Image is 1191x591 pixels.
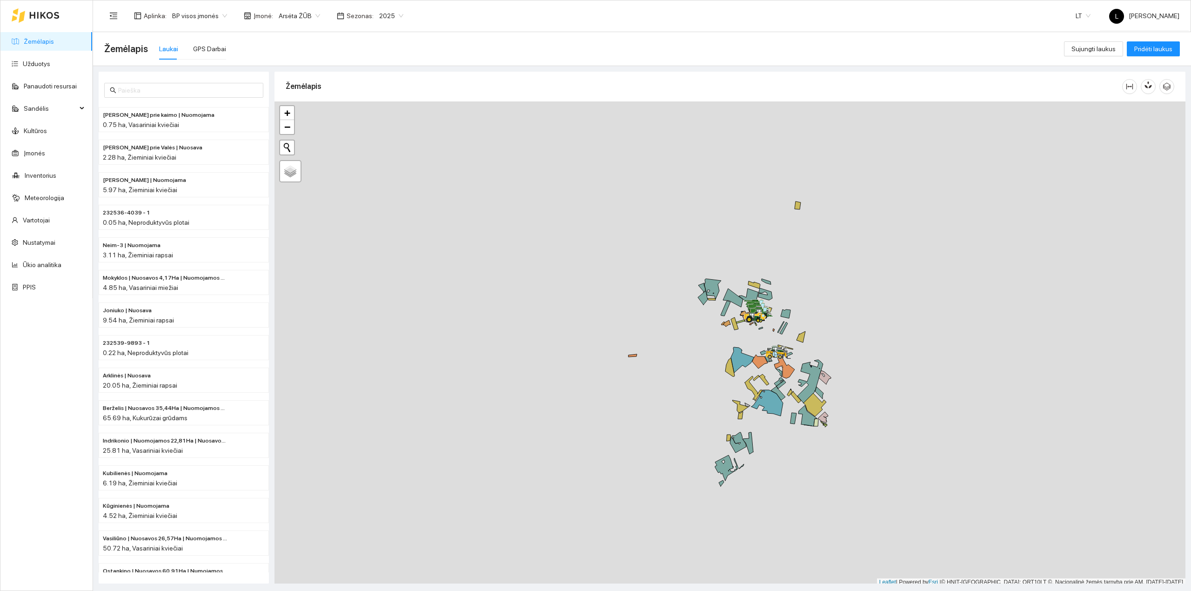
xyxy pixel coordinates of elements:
[284,107,290,119] span: +
[877,578,1185,586] div: | Powered by © HNIT-[GEOGRAPHIC_DATA]; ORT10LT ©, Nacionalinė žemės tarnyba prie AM, [DATE]-[DATE]
[1127,45,1180,53] a: Pridėti laukus
[144,11,167,21] span: Aplinka :
[103,274,227,282] span: Mokyklos | Nuosavos 4,17Ha | Nuomojamos 0,68Ha
[286,73,1122,100] div: Žemėlapis
[103,339,150,348] span: 232539-9893 - 1
[24,38,54,45] a: Žemėlapis
[103,502,169,510] span: Kūginienės | Nuomojama
[1134,44,1172,54] span: Pridėti laukus
[244,12,251,20] span: shop
[103,306,152,315] span: Joniuko | Nuosava
[23,239,55,246] a: Nustatymai
[23,261,61,269] a: Ūkio analitika
[103,437,227,445] span: Indrikonio | Nuomojamos 22,81Ha | Nuosavos 3,00 Ha
[159,44,178,54] div: Laukai
[929,579,938,585] a: Esri
[280,161,301,181] a: Layers
[103,447,183,454] span: 25.81 ha, Vasariniai kviečiai
[103,404,227,413] span: Berželis | Nuosavos 35,44Ha | Nuomojamos 30,25Ha
[1115,9,1118,24] span: L
[103,143,202,152] span: Rolando prie Valės | Nuosava
[1122,79,1137,94] button: column-width
[103,251,173,259] span: 3.11 ha, Žieminiai rapsai
[280,120,294,134] a: Zoom out
[103,176,186,185] span: Ginaičių Valiaus | Nuomojama
[23,216,50,224] a: Vartotojai
[193,44,226,54] div: GPS Darbai
[103,414,187,422] span: 65.69 ha, Kukurūzai grūdams
[1064,41,1123,56] button: Sujungti laukus
[23,60,50,67] a: Užduotys
[103,567,227,576] span: Ostankino | Nuosavos 60,91Ha | Numojamos 44,38Ha
[103,534,227,543] span: Vasiliūno | Nuosavos 26,57Ha | Nuomojamos 24,15Ha
[110,87,116,94] span: search
[103,479,177,487] span: 6.19 ha, Žieminiai kviečiai
[104,7,123,25] button: menu-fold
[1064,45,1123,53] a: Sujungti laukus
[280,141,294,154] button: Initiate a new search
[103,241,161,250] span: Neim-3 | Nuomojama
[103,469,167,478] span: Kubilienės | Nuomojama
[103,121,179,128] span: 0.75 ha, Vasariniai kviečiai
[940,579,941,585] span: |
[280,106,294,120] a: Zoom in
[118,85,258,95] input: Paieška
[23,283,36,291] a: PPIS
[103,219,189,226] span: 0.05 ha, Neproduktyvūs plotai
[103,371,151,380] span: Arklinės | Nuosava
[24,149,45,157] a: Įmonės
[103,512,177,519] span: 4.52 ha, Žieminiai kviečiai
[103,111,214,120] span: Rolando prie kaimo | Nuomojama
[1071,44,1116,54] span: Sujungti laukus
[103,186,177,194] span: 5.97 ha, Žieminiai kviečiai
[103,154,176,161] span: 2.28 ha, Žieminiai kviečiai
[103,382,177,389] span: 20.05 ha, Žieminiai rapsai
[25,172,56,179] a: Inventorius
[879,579,896,585] a: Leaflet
[103,349,188,356] span: 0.22 ha, Neproduktyvūs plotai
[1127,41,1180,56] button: Pridėti laukus
[254,11,273,21] span: Įmonė :
[103,208,150,217] span: 232536-4039 - 1
[347,11,374,21] span: Sezonas :
[103,284,178,291] span: 4.85 ha, Vasariniai miežiai
[24,127,47,134] a: Kultūros
[24,82,77,90] a: Panaudoti resursai
[103,316,174,324] span: 9.54 ha, Žieminiai rapsai
[1109,12,1179,20] span: [PERSON_NAME]
[1076,9,1091,23] span: LT
[284,121,290,133] span: −
[103,544,183,552] span: 50.72 ha, Vasariniai kviečiai
[104,41,148,56] span: Žemėlapis
[25,194,64,201] a: Meteorologija
[172,9,227,23] span: BP visos įmonės
[337,12,344,20] span: calendar
[379,9,403,23] span: 2025
[1123,83,1137,90] span: column-width
[24,99,77,118] span: Sandėlis
[279,9,320,23] span: Arsėta ŽŪB
[134,12,141,20] span: layout
[109,12,118,20] span: menu-fold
